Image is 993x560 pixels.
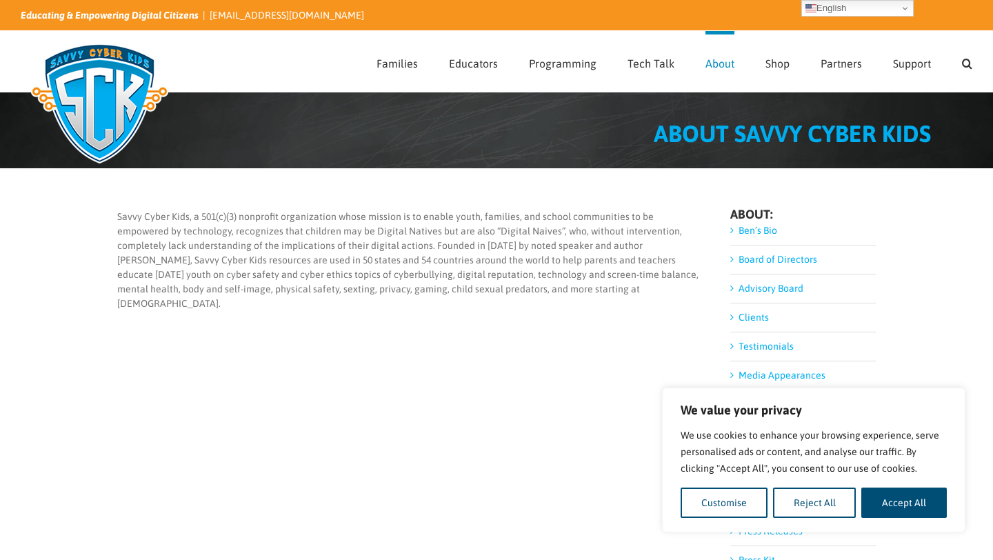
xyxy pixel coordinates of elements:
[21,34,179,172] img: Savvy Cyber Kids Logo
[377,58,418,69] span: Families
[739,370,825,381] a: Media Appearances
[730,208,876,221] h4: ABOUT:
[773,488,856,518] button: Reject All
[821,31,862,92] a: Partners
[739,283,803,294] a: Advisory Board
[681,488,768,518] button: Customise
[739,526,803,537] a: Press Releases
[377,31,418,92] a: Families
[821,58,862,69] span: Partners
[739,341,794,352] a: Testimonials
[449,31,498,92] a: Educators
[628,58,674,69] span: Tech Talk
[654,120,931,147] span: ABOUT SAVVY CYBER KIDS
[529,31,596,92] a: Programming
[739,225,777,236] a: Ben’s Bio
[681,427,947,477] p: We use cookies to enhance your browsing experience, serve personalised ads or content, and analys...
[805,3,816,14] img: en
[962,31,972,92] a: Search
[117,210,700,311] p: Savvy Cyber Kids, a 501(c)(3) nonprofit organization whose mission is to enable youth, families, ...
[893,58,931,69] span: Support
[628,31,674,92] a: Tech Talk
[705,58,734,69] span: About
[765,31,790,92] a: Shop
[210,10,364,21] a: [EMAIL_ADDRESS][DOMAIN_NAME]
[449,58,498,69] span: Educators
[681,402,947,419] p: We value your privacy
[739,254,817,265] a: Board of Directors
[861,488,947,518] button: Accept All
[377,31,972,92] nav: Main Menu
[893,31,931,92] a: Support
[705,31,734,92] a: About
[765,58,790,69] span: Shop
[21,10,199,21] i: Educating & Empowering Digital Citizens
[739,312,769,323] a: Clients
[529,58,596,69] span: Programming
